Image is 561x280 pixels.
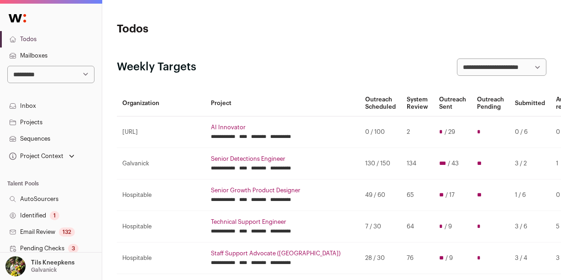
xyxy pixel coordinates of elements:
span: / 9 [446,254,453,262]
a: Staff Support Advocate ([GEOGRAPHIC_DATA]) [211,250,354,257]
img: 6689865-medium_jpg [5,256,26,276]
td: 49 / 60 [360,180,401,211]
td: 0 / 100 [360,116,401,148]
a: Senior Detections Engineer [211,155,354,163]
p: Tils Kneepkens [31,259,74,266]
img: Wellfound [4,9,31,27]
div: 132 [59,227,75,237]
th: Outreach Sent [434,90,472,116]
td: 1 / 6 [509,180,551,211]
span: / 17 [446,191,455,199]
span: / 9 [445,223,452,230]
td: 0 / 6 [509,116,551,148]
th: System Review [401,90,434,116]
td: [URL] [117,116,205,148]
h1: Todos [117,22,260,37]
td: Hospitable [117,211,205,243]
button: Open dropdown [7,150,76,163]
td: 3 / 6 [509,211,551,243]
td: 28 / 30 [360,243,401,274]
div: 3 [68,244,79,253]
p: Galvanick [31,266,57,274]
span: / 43 [448,160,459,167]
td: 130 / 150 [360,148,401,180]
a: AI Innovator [211,124,354,131]
td: Galvanick [117,148,205,180]
a: Technical Support Engineer [211,218,354,226]
td: Hospitable [117,243,205,274]
h2: Weekly Targets [117,60,196,74]
div: 1 [50,211,59,220]
td: 3 / 2 [509,148,551,180]
td: 7 / 30 [360,211,401,243]
td: 2 [401,116,434,148]
span: / 29 [445,128,455,136]
button: Open dropdown [4,256,76,276]
th: Project [205,90,360,116]
td: 76 [401,243,434,274]
td: Hospitable [117,180,205,211]
th: Organization [117,90,205,116]
td: 65 [401,180,434,211]
div: Project Context [7,153,63,160]
td: 3 / 4 [509,243,551,274]
td: 134 [401,148,434,180]
th: Outreach Scheduled [360,90,401,116]
th: Submitted [509,90,551,116]
th: Outreach Pending [472,90,509,116]
a: Senior Growth Product Designer [211,187,354,194]
td: 64 [401,211,434,243]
